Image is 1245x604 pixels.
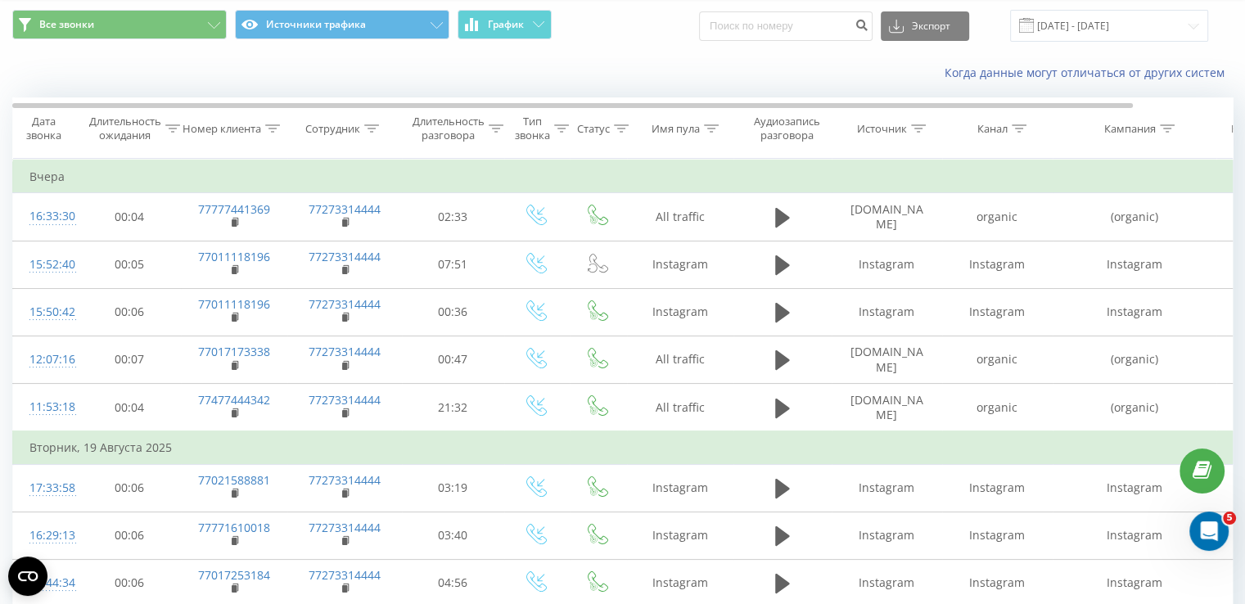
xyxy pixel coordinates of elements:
input: Поиск по номеру [699,11,873,41]
td: [DOMAIN_NAME] [832,193,942,241]
td: Instagram [627,464,733,512]
td: 00:47 [402,336,504,383]
div: Кампания [1104,122,1156,136]
td: 00:05 [79,241,181,288]
div: 15:50:42 [29,296,62,328]
div: 12:07:16 [29,344,62,376]
td: 21:32 [402,384,504,432]
td: 00:06 [79,464,181,512]
a: 77273314444 [309,392,381,408]
td: Instagram [627,288,733,336]
a: 77273314444 [309,472,381,488]
td: Instagram [832,241,942,288]
td: 00:04 [79,193,181,241]
a: 77273314444 [309,520,381,535]
td: Instagram [942,512,1053,559]
td: 00:04 [79,384,181,432]
td: 00:06 [79,512,181,559]
div: Аудиозапись разговора [747,115,827,142]
div: 16:29:13 [29,520,62,552]
div: Статус [577,122,610,136]
div: Длительность ожидания [89,115,161,142]
td: 00:07 [79,336,181,383]
td: Instagram [627,512,733,559]
td: 03:40 [402,512,504,559]
button: Open CMP widget [8,557,47,596]
a: 77777441369 [198,201,270,217]
div: 15:52:40 [29,249,62,281]
td: [DOMAIN_NAME] [832,336,942,383]
td: Instagram [1053,288,1216,336]
td: 03:19 [402,464,504,512]
a: 77011118196 [198,296,270,312]
a: 77273314444 [309,249,381,264]
a: 77273314444 [309,567,381,583]
td: 00:06 [79,288,181,336]
div: Канал [977,122,1008,136]
span: График [488,19,524,30]
a: Когда данные могут отличаться от других систем [945,65,1233,80]
td: Instagram [832,464,942,512]
td: Instagram [942,288,1053,336]
iframe: Intercom live chat [1189,512,1229,551]
span: 5 [1223,512,1236,525]
td: Instagram [832,288,942,336]
td: (organic) [1053,384,1216,432]
button: Все звонки [12,10,227,39]
td: All traffic [627,336,733,383]
button: Источники трафика [235,10,449,39]
td: 00:36 [402,288,504,336]
td: Instagram [942,241,1053,288]
td: All traffic [627,384,733,432]
button: Экспорт [881,11,969,41]
a: 77273314444 [309,296,381,312]
td: organic [942,336,1053,383]
div: 11:53:18 [29,391,62,423]
td: All traffic [627,193,733,241]
td: 07:51 [402,241,504,288]
a: 77273314444 [309,344,381,359]
a: 77477444342 [198,392,270,408]
button: График [458,10,552,39]
a: 77011118196 [198,249,270,264]
td: (organic) [1053,336,1216,383]
td: 02:33 [402,193,504,241]
div: Длительность разговора [413,115,485,142]
div: Дата звонка [13,115,74,142]
a: 77771610018 [198,520,270,535]
div: Тип звонка [515,115,550,142]
div: 13:44:34 [29,567,62,599]
td: Instagram [1053,512,1216,559]
td: Instagram [1053,464,1216,512]
td: organic [942,193,1053,241]
td: Instagram [1053,241,1216,288]
div: 16:33:30 [29,201,62,232]
div: 17:33:58 [29,472,62,504]
div: Имя пула [652,122,700,136]
a: 77017173338 [198,344,270,359]
div: Сотрудник [305,122,360,136]
td: Instagram [942,464,1053,512]
td: organic [942,384,1053,432]
a: 77021588881 [198,472,270,488]
td: Instagram [832,512,942,559]
td: [DOMAIN_NAME] [832,384,942,432]
div: Источник [857,122,907,136]
a: 77017253184 [198,567,270,583]
td: (organic) [1053,193,1216,241]
span: Все звонки [39,18,94,31]
td: Instagram [627,241,733,288]
a: 77273314444 [309,201,381,217]
div: Номер клиента [183,122,261,136]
